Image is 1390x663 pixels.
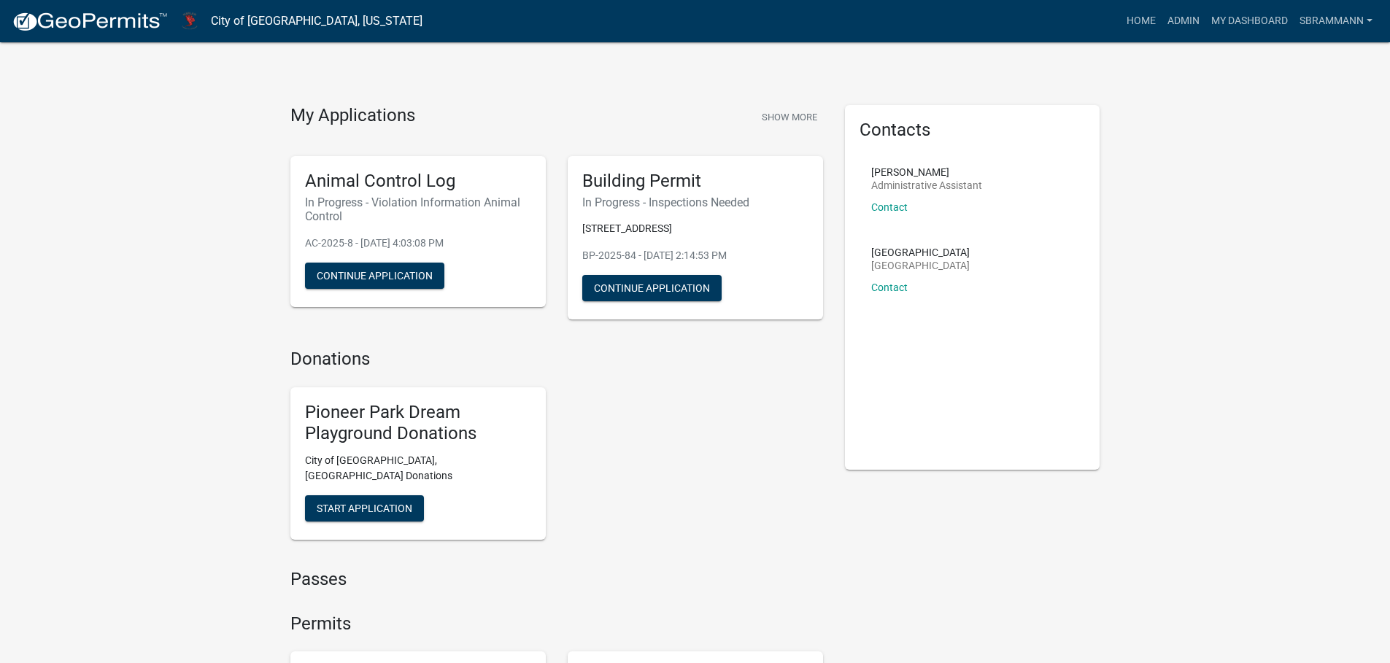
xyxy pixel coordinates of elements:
button: Continue Application [305,263,444,289]
p: [STREET_ADDRESS] [582,221,808,236]
h4: Passes [290,569,823,590]
h4: Donations [290,349,823,370]
button: Start Application [305,495,424,522]
h5: Building Permit [582,171,808,192]
button: Show More [756,105,823,129]
p: [PERSON_NAME] [871,167,982,177]
h6: In Progress - Violation Information Animal Control [305,195,531,223]
h4: Permits [290,613,823,635]
h5: Pioneer Park Dream Playground Donations [305,402,531,444]
span: Start Application [317,502,412,513]
button: Continue Application [582,275,722,301]
p: Administrative Assistant [871,180,982,190]
h4: My Applications [290,105,415,127]
h6: In Progress - Inspections Needed [582,195,808,209]
a: Admin [1162,7,1205,35]
p: AC-2025-8 - [DATE] 4:03:08 PM [305,236,531,251]
a: SBrammann [1294,7,1378,35]
a: City of [GEOGRAPHIC_DATA], [US_STATE] [211,9,422,34]
p: City of [GEOGRAPHIC_DATA], [GEOGRAPHIC_DATA] Donations [305,453,531,484]
a: Contact [871,282,908,293]
a: Home [1121,7,1162,35]
p: [GEOGRAPHIC_DATA] [871,247,970,257]
p: [GEOGRAPHIC_DATA] [871,260,970,271]
img: City of Harlan, Iowa [179,11,199,31]
h5: Contacts [860,120,1086,141]
a: My Dashboard [1205,7,1294,35]
a: Contact [871,201,908,213]
h5: Animal Control Log [305,171,531,192]
p: BP-2025-84 - [DATE] 2:14:53 PM [582,248,808,263]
